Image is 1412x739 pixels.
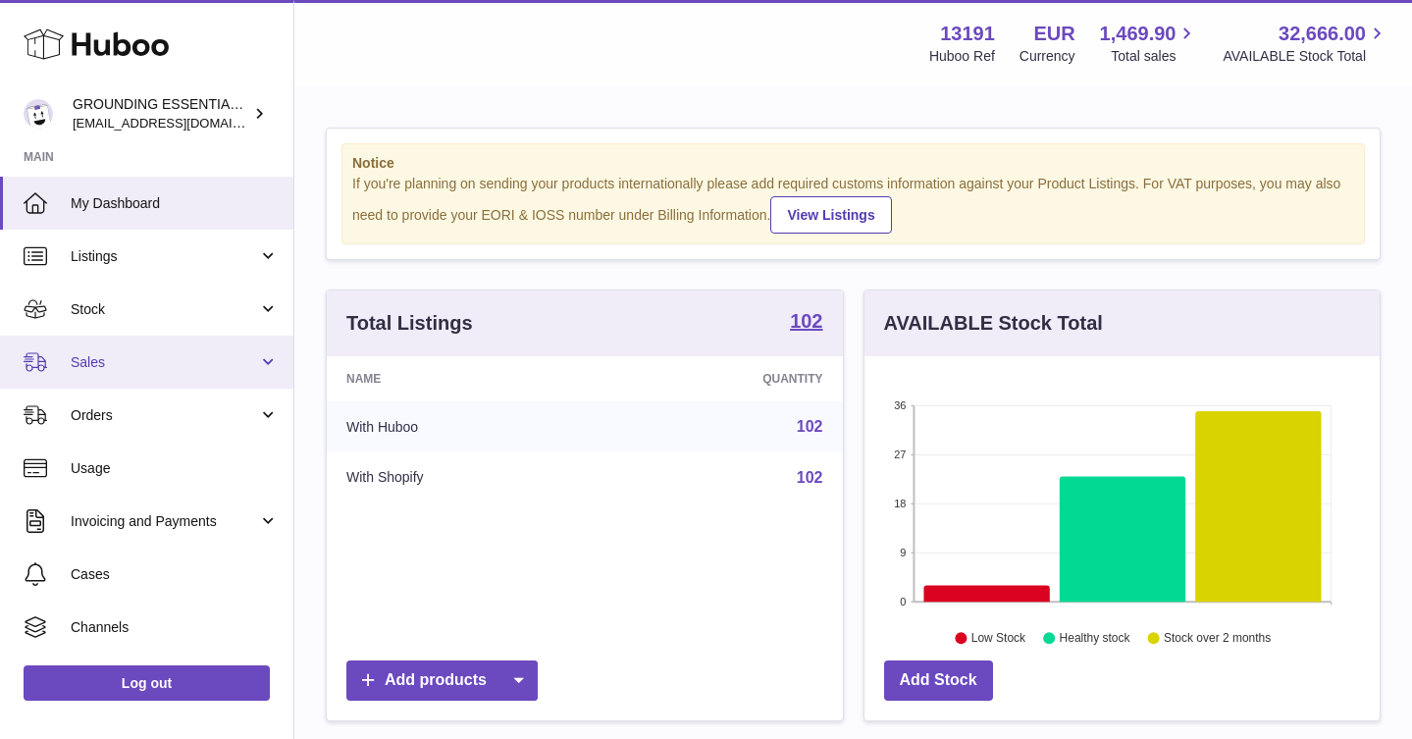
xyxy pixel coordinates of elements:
strong: 102 [790,311,822,331]
span: Orders [71,406,258,425]
a: 102 [797,469,823,486]
text: 9 [900,547,906,558]
span: 32,666.00 [1279,21,1366,47]
text: 27 [894,449,906,460]
span: AVAILABLE Stock Total [1223,47,1388,66]
strong: EUR [1033,21,1074,47]
div: If you're planning on sending your products internationally please add required customs informati... [352,175,1354,234]
a: Log out [24,665,270,701]
th: Name [327,356,604,401]
a: 1,469.90 Total sales [1100,21,1199,66]
a: 102 [797,418,823,435]
span: Invoicing and Payments [71,512,258,531]
span: Channels [71,618,279,637]
a: View Listings [770,196,891,234]
h3: Total Listings [346,310,473,337]
a: Add products [346,660,538,701]
text: Healthy stock [1059,631,1130,645]
td: With Huboo [327,401,604,452]
h3: AVAILABLE Stock Total [884,310,1103,337]
img: espenwkopperud@gmail.com [24,99,53,129]
span: Listings [71,247,258,266]
a: Add Stock [884,660,993,701]
a: 102 [790,311,822,335]
div: Currency [1020,47,1075,66]
span: Total sales [1111,47,1198,66]
span: My Dashboard [71,194,279,213]
span: Sales [71,353,258,372]
a: 32,666.00 AVAILABLE Stock Total [1223,21,1388,66]
span: Usage [71,459,279,478]
text: Stock over 2 months [1164,631,1271,645]
strong: Notice [352,154,1354,173]
text: 18 [894,498,906,509]
span: 1,469.90 [1100,21,1177,47]
text: 36 [894,399,906,411]
div: Huboo Ref [929,47,995,66]
span: Stock [71,300,258,319]
th: Quantity [604,356,842,401]
strong: 13191 [940,21,995,47]
span: [EMAIL_ADDRESS][DOMAIN_NAME] [73,115,288,131]
td: With Shopify [327,452,604,503]
span: Cases [71,565,279,584]
text: Low Stock [970,631,1025,645]
text: 0 [900,596,906,607]
div: GROUNDING ESSENTIALS INTERNATIONAL SLU [73,95,249,132]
